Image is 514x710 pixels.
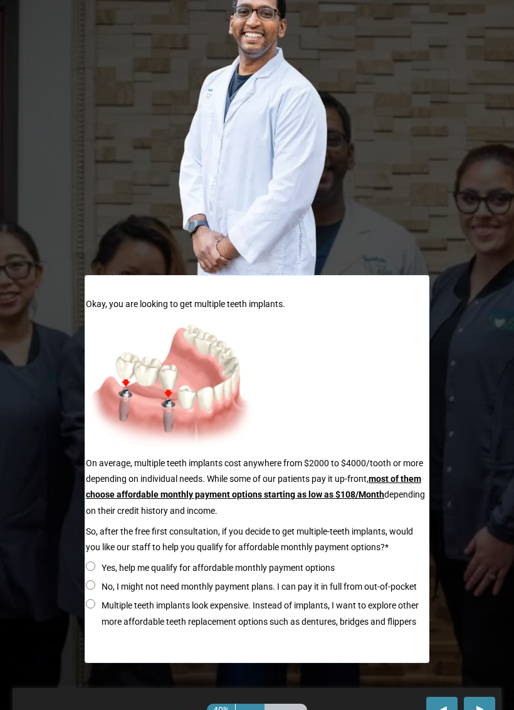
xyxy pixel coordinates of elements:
[102,579,417,595] label: No, I might not need monthly payment plans. I can pay it in full from out-of-pocket
[102,598,428,629] label: Multiple teeth implants look expensive. Instead of implants, I want to explore other more afforda...
[86,524,428,555] label: So, after the free first consultation, if you decide to get multiple-teeth implants, would you li...
[86,312,258,456] img: Multiple Teeth Implants
[102,560,335,576] label: Yes, help me qualify for affordable monthly payment options
[86,456,428,519] p: On average, multiple teeth implants cost anywhere from $2000 to $4000/tooth or more depending on ...
[86,296,428,312] p: Okay, you are looking to get multiple teeth implants.
[86,474,421,499] strong: most of them choose
[117,489,384,499] strong: affordable monthly payment options starting as low as $108/Month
